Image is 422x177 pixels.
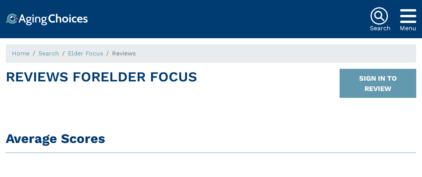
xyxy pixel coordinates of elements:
[6,44,416,63] nav: breadcrumb
[112,50,136,57] span: Reviews
[38,50,59,57] a: Search
[6,131,416,146] h1: Average Scores
[400,25,416,31] div: Menu
[400,7,416,25] div: Popover trigger
[12,50,30,57] a: Home
[370,7,388,25] img: search-icon.svg
[68,50,103,57] a: Elder Focus
[6,69,197,98] h1: Reviews For Elder Focus
[340,69,416,98] button: SIGN IN TO REVIEW
[370,25,391,31] div: Search
[6,13,88,26] img: Choice!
